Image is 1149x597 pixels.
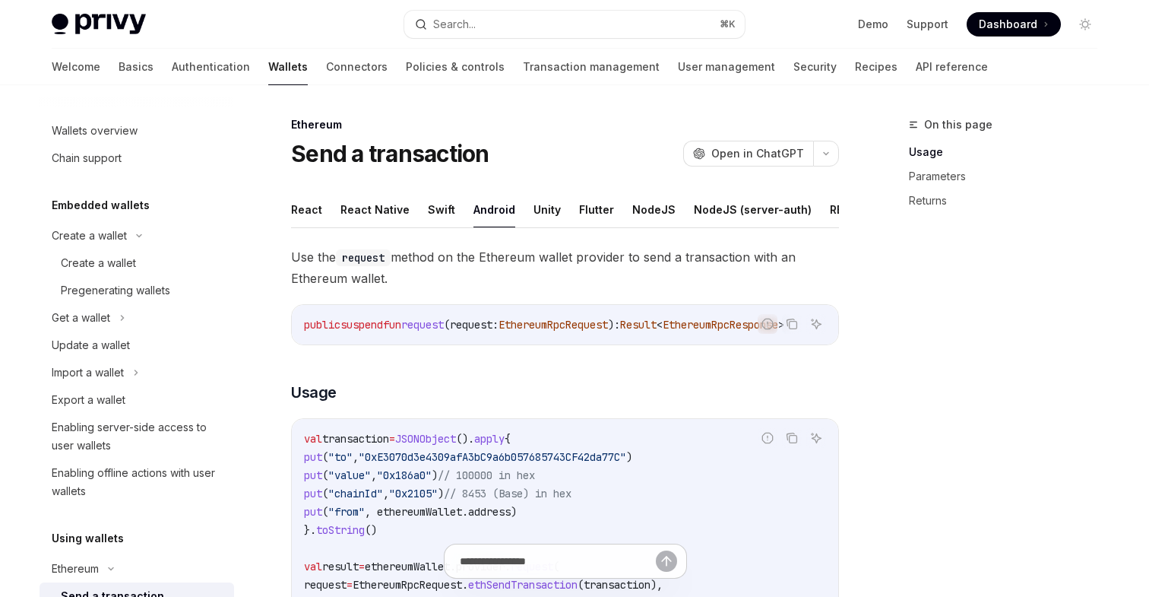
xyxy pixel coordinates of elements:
span: { [505,432,511,446]
span: (). [456,432,474,446]
a: Dashboard [967,12,1061,37]
span: "value" [328,468,371,482]
button: REST API [830,192,878,227]
span: Dashboard [979,17,1037,32]
div: Get a wallet [52,309,110,327]
div: Ethereum [291,117,839,132]
a: Parameters [909,164,1109,189]
span: val [304,432,322,446]
span: public [304,318,340,332]
a: Demo [858,17,888,32]
a: Transaction management [523,49,660,85]
button: Flutter [579,192,614,227]
div: Pregenerating wallets [61,281,170,300]
span: EthereumRpcResponse [663,318,778,332]
span: ( [322,487,328,500]
span: ⌘ K [720,18,736,30]
span: fun [383,318,401,332]
button: NodeJS (server-auth) [694,192,812,227]
span: > [778,318,784,332]
span: () [365,523,377,537]
button: Unity [533,192,561,227]
h5: Using wallets [52,529,124,548]
span: (request: [444,318,499,332]
a: Wallets overview [40,117,234,144]
span: = [389,432,395,446]
a: Wallets [268,49,308,85]
a: Connectors [326,49,388,85]
button: React [291,192,322,227]
h1: Send a transaction [291,140,489,167]
a: Security [793,49,837,85]
span: Result [620,318,657,332]
div: Chain support [52,149,122,167]
span: JSONObject [395,432,456,446]
button: Ask AI [806,314,826,334]
div: Create a wallet [61,254,136,272]
div: Enabling offline actions with user wallets [52,464,225,500]
button: Search...⌘K [404,11,745,38]
a: Create a wallet [40,249,234,277]
span: ) [432,468,438,482]
span: "from" [328,505,365,519]
span: , [383,487,389,500]
span: toString [316,523,365,537]
a: API reference [916,49,988,85]
button: Toggle dark mode [1073,12,1097,37]
a: Authentication [172,49,250,85]
span: apply [474,432,505,446]
a: Support [907,17,948,32]
button: Open in ChatGPT [683,141,813,167]
span: On this page [924,116,992,134]
span: "0x2105" [389,487,438,500]
span: transaction [322,432,389,446]
a: Export a wallet [40,386,234,414]
span: ) [626,450,632,464]
span: suspend [340,318,383,332]
div: Search... [433,15,476,33]
code: request [336,249,391,266]
span: // 100000 in hex [438,468,535,482]
a: Returns [909,189,1109,213]
div: Enabling server-side access to user wallets [52,418,225,455]
a: Welcome [52,49,100,85]
span: < [657,318,663,332]
div: Create a wallet [52,227,127,245]
a: User management [678,49,775,85]
span: Usage [291,382,337,403]
div: Export a wallet [52,391,125,409]
span: EthereumRpcRequest [499,318,608,332]
span: "0x186a0" [377,468,432,482]
span: "chainId" [328,487,383,500]
span: ): [608,318,620,332]
img: light logo [52,14,146,35]
div: Ethereum [52,560,99,578]
span: "0xE3070d3e4309afA3bC9a6b057685743CF42da77C" [359,450,626,464]
a: Chain support [40,144,234,172]
button: NodeJS [632,192,676,227]
a: Update a wallet [40,332,234,359]
button: Android [473,192,515,227]
a: Recipes [855,49,897,85]
span: ( [322,450,328,464]
span: ( [322,505,328,519]
span: , ethereumWallet.address) [365,505,517,519]
span: put [304,450,322,464]
button: Report incorrect code [758,428,777,448]
span: Open in ChatGPT [711,146,804,161]
button: React Native [340,192,410,227]
a: Basics [119,49,154,85]
span: // 8453 (Base) in hex [444,487,571,500]
span: put [304,487,322,500]
span: }. [304,523,316,537]
button: Copy the contents from the code block [782,428,802,448]
button: Swift [428,192,455,227]
span: "to" [328,450,353,464]
span: Use the method on the Ethereum wallet provider to send a transaction with an Ethereum wallet. [291,246,839,289]
a: Pregenerating wallets [40,277,234,304]
a: Usage [909,140,1109,164]
a: Enabling server-side access to user wallets [40,414,234,459]
span: ) [438,487,444,500]
button: Copy the contents from the code block [782,314,802,334]
a: Enabling offline actions with user wallets [40,459,234,505]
